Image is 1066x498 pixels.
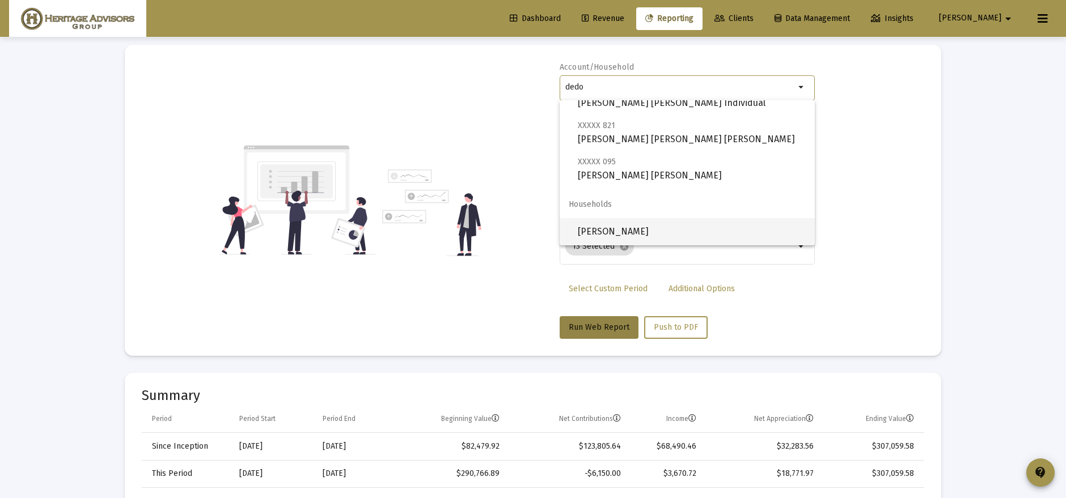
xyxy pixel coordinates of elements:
[573,7,633,30] a: Revenue
[560,191,815,218] span: Households
[636,7,703,30] a: Reporting
[441,414,500,423] div: Beginning Value
[565,237,634,256] mat-chip: 13 Selected
[822,406,924,433] td: Column Ending Value
[569,284,648,293] span: Select Custom Period
[142,390,924,401] mat-card-title: Summary
[704,460,822,487] td: $18,771.97
[669,284,735,293] span: Additional Options
[629,406,704,433] td: Column Income
[704,433,822,460] td: $32,283.56
[775,14,850,23] span: Data Management
[507,406,629,433] td: Column Net Contributions
[323,468,386,479] div: [DATE]
[862,7,923,30] a: Insights
[18,7,138,30] img: Dashboard
[219,144,375,256] img: reporting
[565,235,795,258] mat-chip-list: Selection
[142,433,231,460] td: Since Inception
[142,406,231,433] td: Column Period
[239,468,307,479] div: [DATE]
[866,414,914,423] div: Ending Value
[510,14,561,23] span: Dashboard
[582,14,624,23] span: Revenue
[142,460,231,487] td: This Period
[578,218,806,245] span: [PERSON_NAME]
[705,7,763,30] a: Clients
[714,14,754,23] span: Clients
[754,414,814,423] div: Net Appreciation
[239,414,276,423] div: Period Start
[629,433,704,460] td: $68,490.46
[822,460,924,487] td: $307,059.58
[394,433,507,460] td: $82,479.92
[765,7,859,30] a: Data Management
[925,7,1029,29] button: [PERSON_NAME]
[382,169,481,256] img: reporting-alt
[654,322,698,332] span: Push to PDF
[666,414,696,423] div: Income
[239,441,307,452] div: [DATE]
[871,14,913,23] span: Insights
[795,80,809,94] mat-icon: arrow_drop_down
[619,241,629,252] mat-icon: cancel
[578,155,806,182] span: [PERSON_NAME] [PERSON_NAME]
[501,7,570,30] a: Dashboard
[560,62,634,72] label: Account/Household
[560,316,638,339] button: Run Web Report
[578,118,806,146] span: [PERSON_NAME] [PERSON_NAME] [PERSON_NAME]
[629,460,704,487] td: $3,670.72
[315,406,394,433] td: Column Period End
[569,322,629,332] span: Run Web Report
[939,14,1001,23] span: [PERSON_NAME]
[644,316,708,339] button: Push to PDF
[1034,466,1047,479] mat-icon: contact_support
[507,433,629,460] td: $123,805.64
[231,406,315,433] td: Column Period Start
[559,414,621,423] div: Net Contributions
[507,460,629,487] td: -$6,150.00
[152,414,172,423] div: Period
[645,14,693,23] span: Reporting
[142,406,924,488] div: Data grid
[323,414,356,423] div: Period End
[323,441,386,452] div: [DATE]
[822,433,924,460] td: $307,059.58
[394,406,507,433] td: Column Beginning Value
[1001,7,1015,30] mat-icon: arrow_drop_down
[795,240,809,253] mat-icon: arrow_drop_down
[578,157,616,167] span: XXXXX 095
[578,121,615,130] span: XXXXX 821
[565,83,795,92] input: Search or select an account or household
[394,460,507,487] td: $290,766.89
[704,406,822,433] td: Column Net Appreciation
